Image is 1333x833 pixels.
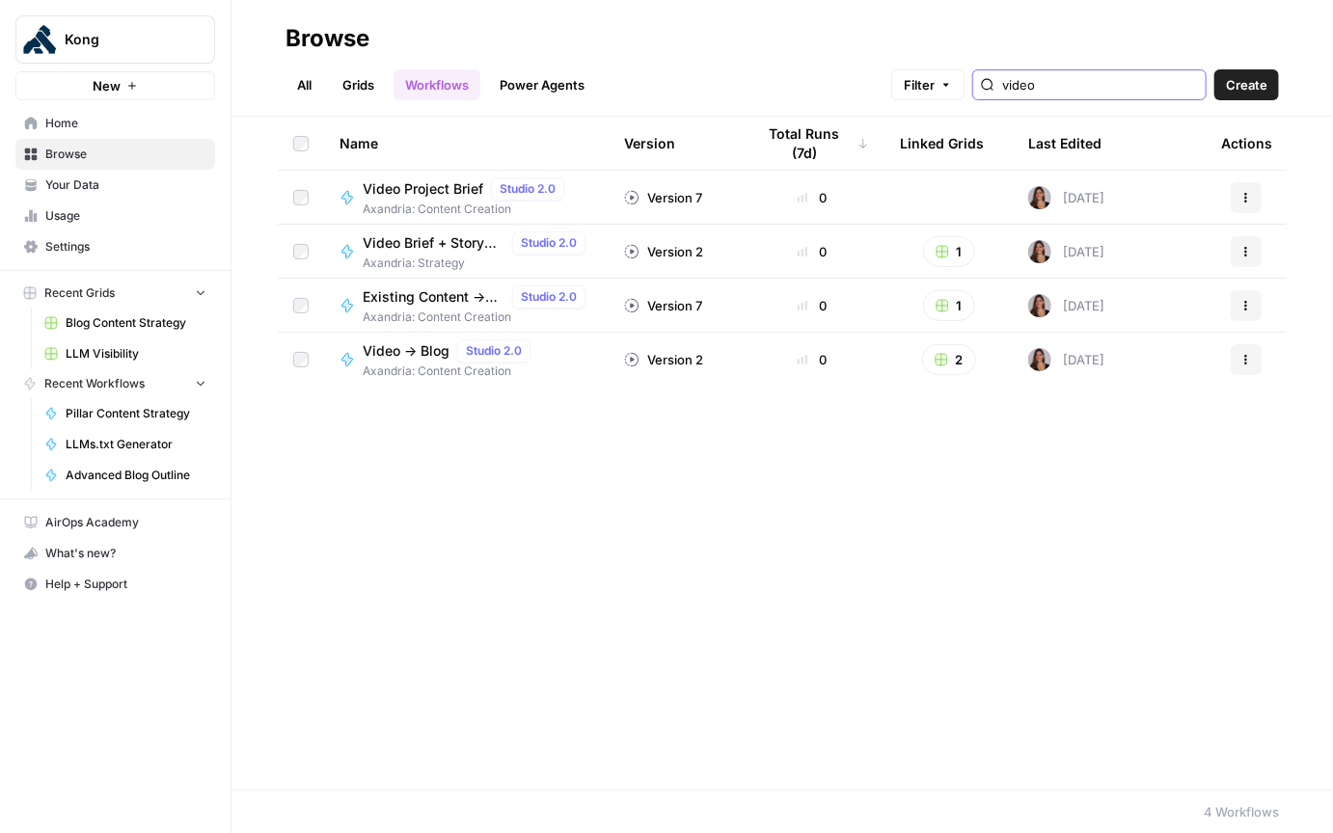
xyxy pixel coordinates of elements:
[15,231,215,262] a: Settings
[1028,186,1104,209] div: [DATE]
[1028,294,1104,317] div: [DATE]
[65,30,181,49] span: Kong
[15,170,215,201] a: Your Data
[521,288,577,306] span: Studio 2.0
[1028,240,1051,263] img: sxi2uv19sgqy0h2kayksa05wk9fr
[66,314,206,332] span: Blog Content Strategy
[44,375,145,392] span: Recent Workflows
[1028,294,1051,317] img: sxi2uv19sgqy0h2kayksa05wk9fr
[66,436,206,453] span: LLMs.txt Generator
[15,108,215,139] a: Home
[36,338,215,369] a: LLM Visibility
[363,201,572,218] span: Axandria: Content Creation
[1204,802,1279,821] div: 4 Workflows
[521,234,577,252] span: Studio 2.0
[340,177,593,218] a: Video Project BriefStudio 2.0Axandria: Content Creation
[45,207,206,225] span: Usage
[624,296,702,315] div: Version 7
[624,188,702,207] div: Version 7
[1002,75,1198,94] input: Search
[15,369,215,398] button: Recent Workflows
[331,69,386,100] a: Grids
[286,69,323,100] a: All
[922,344,976,375] button: 2
[488,69,596,100] a: Power Agents
[363,233,504,253] span: Video Brief + Story Board
[15,569,215,600] button: Help + Support
[923,290,975,321] button: 1
[363,363,538,380] span: Axandria: Content Creation
[1221,117,1272,170] div: Actions
[891,69,965,100] button: Filter
[624,242,703,261] div: Version 2
[755,350,869,369] div: 0
[93,76,121,95] span: New
[755,242,869,261] div: 0
[15,71,215,100] button: New
[15,139,215,170] a: Browse
[66,345,206,363] span: LLM Visibility
[923,236,975,267] button: 1
[340,231,593,272] a: Video Brief + Story BoardStudio 2.0Axandria: Strategy
[1028,240,1104,263] div: [DATE]
[340,117,593,170] div: Name
[45,146,206,163] span: Browse
[15,279,215,308] button: Recent Grids
[624,117,675,170] div: Version
[1028,117,1102,170] div: Last Edited
[44,284,115,302] span: Recent Grids
[66,467,206,484] span: Advanced Blog Outline
[500,180,556,198] span: Studio 2.0
[363,309,593,326] span: Axandria: Content Creation
[1226,75,1267,94] span: Create
[340,339,593,380] a: Video -> BlogStudio 2.0Axandria: Content Creation
[900,117,984,170] div: Linked Grids
[16,539,214,568] div: What's new?
[363,341,449,361] span: Video -> Blog
[15,538,215,569] button: What's new?
[1214,69,1279,100] button: Create
[755,117,869,170] div: Total Runs (7d)
[45,576,206,593] span: Help + Support
[363,287,504,307] span: Existing Content -> Video Briefs
[904,75,935,94] span: Filter
[45,176,206,194] span: Your Data
[755,296,869,315] div: 0
[1028,348,1104,371] div: [DATE]
[15,507,215,538] a: AirOps Academy
[15,201,215,231] a: Usage
[36,398,215,429] a: Pillar Content Strategy
[36,460,215,491] a: Advanced Blog Outline
[466,342,522,360] span: Studio 2.0
[66,405,206,422] span: Pillar Content Strategy
[340,285,593,326] a: Existing Content -> Video BriefsStudio 2.0Axandria: Content Creation
[624,350,703,369] div: Version 2
[45,238,206,255] span: Settings
[394,69,480,100] a: Workflows
[15,15,215,64] button: Workspace: Kong
[22,22,57,57] img: Kong Logo
[363,179,483,199] span: Video Project Brief
[286,23,369,54] div: Browse
[45,514,206,531] span: AirOps Academy
[1028,186,1051,209] img: sxi2uv19sgqy0h2kayksa05wk9fr
[36,308,215,338] a: Blog Content Strategy
[755,188,869,207] div: 0
[363,255,593,272] span: Axandria: Strategy
[36,429,215,460] a: LLMs.txt Generator
[45,115,206,132] span: Home
[1028,348,1051,371] img: sxi2uv19sgqy0h2kayksa05wk9fr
